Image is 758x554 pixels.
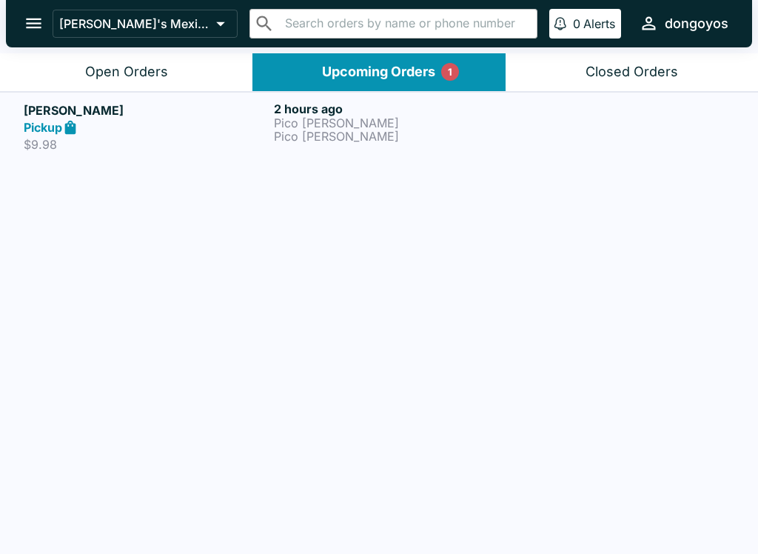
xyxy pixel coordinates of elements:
[274,116,518,130] p: Pico [PERSON_NAME]
[85,64,168,81] div: Open Orders
[15,4,53,42] button: open drawer
[24,101,268,119] h5: [PERSON_NAME]
[633,7,734,39] button: dongoyos
[665,15,728,33] div: dongoyos
[586,64,678,81] div: Closed Orders
[322,64,435,81] div: Upcoming Orders
[274,101,518,116] h6: 2 hours ago
[274,130,518,143] p: Pico [PERSON_NAME]
[281,13,531,34] input: Search orders by name or phone number
[53,10,238,38] button: [PERSON_NAME]'s Mexican Food
[573,16,580,31] p: 0
[448,64,452,79] p: 1
[24,120,62,135] strong: Pickup
[24,137,268,152] p: $9.98
[59,16,210,31] p: [PERSON_NAME]'s Mexican Food
[583,16,615,31] p: Alerts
